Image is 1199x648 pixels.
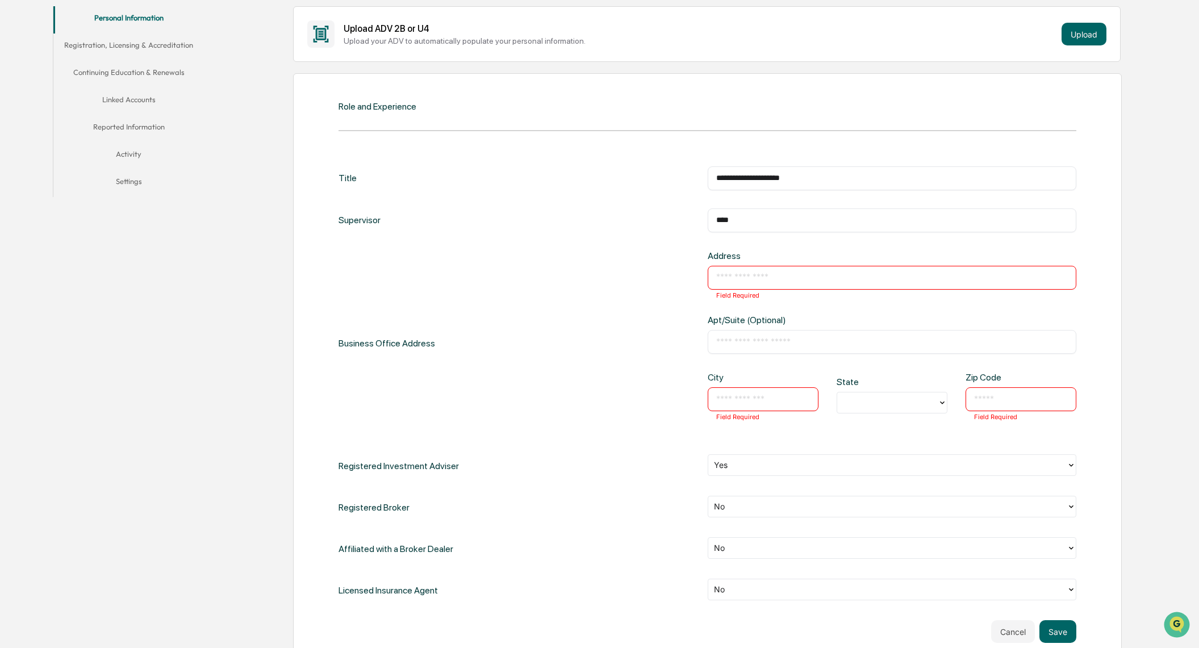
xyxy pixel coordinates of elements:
[11,24,207,42] p: How can we help?
[339,496,410,519] div: Registered Broker
[39,87,186,98] div: Start new chat
[11,87,32,107] img: 1746055101610-c473b297-6a78-478c-a979-82029cc54cd1
[966,372,1016,383] div: Zip Code
[339,250,435,436] div: Business Office Address
[974,412,1017,422] p: Field Required
[113,193,137,201] span: Pylon
[39,98,144,107] div: We're available if you need us!
[339,537,453,561] div: Affiliated with a Broker Dealer
[11,166,20,175] div: 🔎
[7,160,76,181] a: 🔎Data Lookup
[339,166,357,190] div: Title
[344,23,1057,34] div: Upload ADV 2B or U4
[53,143,204,170] button: Activity
[344,36,1057,45] div: Upload your ADV to automatically populate your personal information.
[339,208,381,232] div: Supervisor
[716,290,759,300] p: Field Required
[7,139,78,159] a: 🖐️Preclearance
[53,6,204,197] div: secondary tabs example
[708,372,758,383] div: City
[837,377,887,387] div: State
[53,115,204,143] button: Reported Information
[193,90,207,104] button: Start new chat
[1163,611,1193,641] iframe: Open customer support
[339,101,416,112] div: Role and Experience
[11,144,20,153] div: 🖐️
[716,412,759,422] p: Field Required
[82,144,91,153] div: 🗄️
[53,61,204,88] button: Continuing Education & Renewals
[80,192,137,201] a: Powered byPylon
[53,34,204,61] button: Registration, Licensing & Accreditation
[53,88,204,115] button: Linked Accounts
[991,620,1035,643] button: Cancel
[1062,23,1106,45] button: Upload
[53,170,204,197] button: Settings
[708,315,874,325] div: Apt/Suite (Optional)
[94,143,141,154] span: Attestations
[708,250,874,261] div: Address
[53,6,204,34] button: Personal Information
[23,165,72,176] span: Data Lookup
[1039,620,1076,643] button: Save
[339,454,459,478] div: Registered Investment Adviser
[23,143,73,154] span: Preclearance
[339,579,438,602] div: Licensed Insurance Agent
[78,139,145,159] a: 🗄️Attestations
